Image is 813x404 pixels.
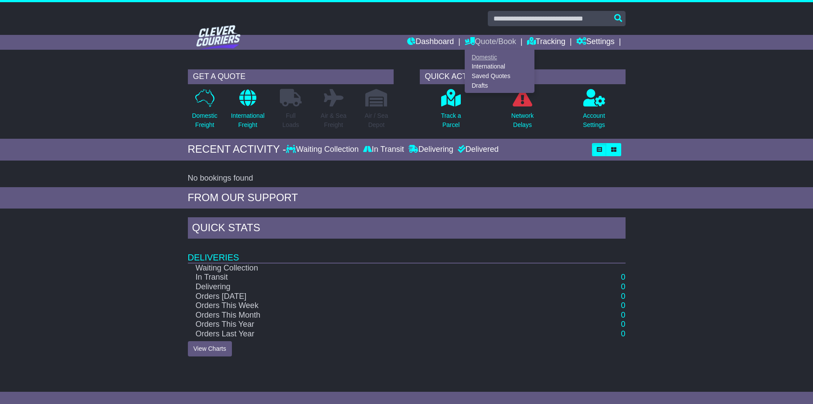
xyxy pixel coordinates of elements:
[188,329,563,339] td: Orders Last Year
[188,143,286,156] div: RECENT ACTIVITY -
[231,111,265,130] p: International Freight
[420,69,626,84] div: QUICK ACTIONS
[621,282,625,291] a: 0
[465,52,534,62] a: Domestic
[361,145,406,154] div: In Transit
[188,320,563,329] td: Orders This Year
[407,35,454,50] a: Dashboard
[583,111,605,130] p: Account Settings
[465,81,534,90] a: Drafts
[465,72,534,81] a: Saved Quotes
[188,282,563,292] td: Delivering
[188,263,563,273] td: Waiting Collection
[465,62,534,72] a: International
[621,311,625,319] a: 0
[511,111,534,130] p: Network Delays
[576,35,615,50] a: Settings
[365,111,388,130] p: Air / Sea Depot
[188,311,563,320] td: Orders This Month
[456,145,499,154] div: Delivered
[192,111,217,130] p: Domestic Freight
[280,111,302,130] p: Full Loads
[188,241,626,263] td: Deliveries
[188,217,626,241] div: Quick Stats
[321,111,347,130] p: Air & Sea Freight
[188,292,563,301] td: Orders [DATE]
[511,89,534,134] a: NetworkDelays
[621,329,625,338] a: 0
[527,35,565,50] a: Tracking
[621,301,625,310] a: 0
[188,273,563,282] td: In Transit
[406,145,456,154] div: Delivering
[440,89,461,134] a: Track aParcel
[188,69,394,84] div: GET A QUOTE
[465,50,534,93] div: Quote/Book
[188,174,626,183] div: No bookings found
[465,35,516,50] a: Quote/Book
[191,89,218,134] a: DomesticFreight
[621,320,625,329] a: 0
[188,301,563,311] td: Orders This Week
[441,111,461,130] p: Track a Parcel
[231,89,265,134] a: InternationalFreight
[188,192,626,204] div: FROM OUR SUPPORT
[582,89,605,134] a: AccountSettings
[621,273,625,281] a: 0
[286,145,361,154] div: Waiting Collection
[621,292,625,301] a: 0
[188,341,232,356] a: View Charts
